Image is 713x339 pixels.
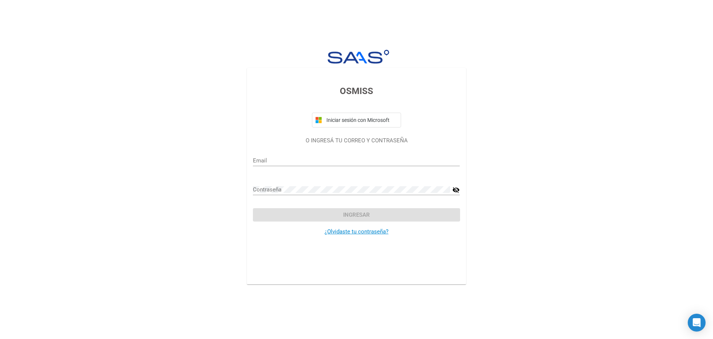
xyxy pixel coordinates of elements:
[253,84,460,98] h3: OSMISS
[253,136,460,145] p: O INGRESÁ TU CORREO Y CONTRASEÑA
[452,185,460,194] mat-icon: visibility_off
[325,228,388,235] a: ¿Olvidaste tu contraseña?
[312,113,401,127] button: Iniciar sesión con Microsoft
[253,208,460,222] button: Ingresar
[688,314,706,332] div: Open Intercom Messenger
[343,212,370,218] span: Ingresar
[325,117,398,123] span: Iniciar sesión con Microsoft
